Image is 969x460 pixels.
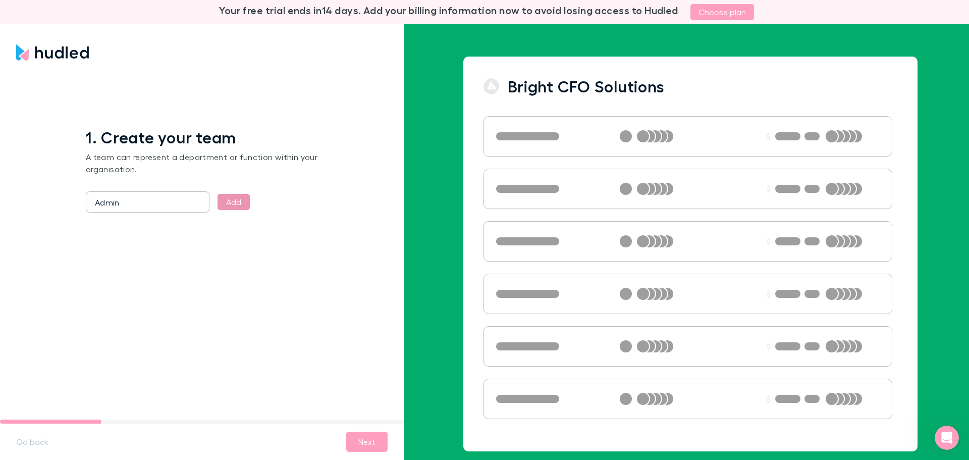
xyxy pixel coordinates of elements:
a: Choose plan [690,4,754,20]
iframe: Intercom live chat [935,426,959,450]
p: $ [766,183,771,195]
p: $ [766,288,771,300]
button: Go back [8,434,57,450]
input: Type new team name [87,192,208,212]
button: Add [218,194,250,210]
h1: Bright CFO Solutions [508,77,665,96]
img: Hudled's Logo [16,44,89,61]
p: $ [766,393,771,405]
p: $ [766,235,771,247]
p: $ [766,130,771,142]
h3: Your free trial ends in 14 days . Add your billing information now to avoid losing access to Hudled [219,4,678,20]
button: Next [346,432,388,452]
img: Bright CFO Solutions's Logo [483,78,500,94]
p: $ [766,340,771,352]
p: A team can represent a department or function within your organisation. [86,151,326,175]
h1: 1 . Create your team [86,128,326,147]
